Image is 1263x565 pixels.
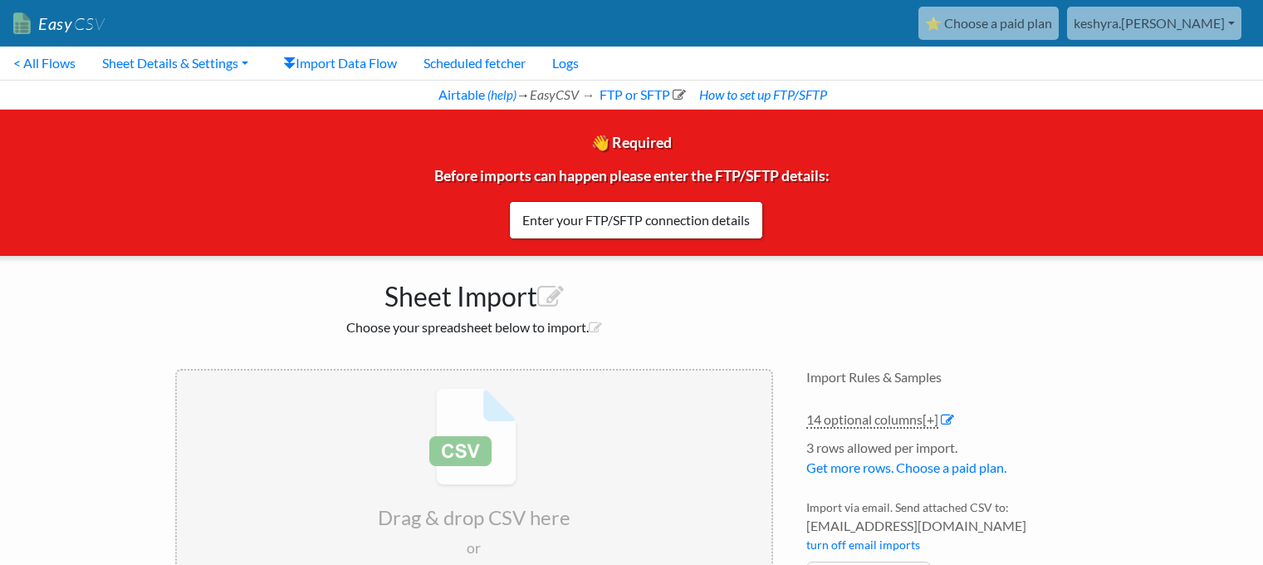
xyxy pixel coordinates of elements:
[806,459,1006,475] a: Get more rows. Choose a paid plan.
[806,538,920,552] a: turn off email imports
[175,319,773,335] h2: Choose your spreadsheet below to import.
[806,499,1089,562] li: Import via email. Send attached CSV to:
[806,411,938,429] a: 14 optional columns[+]
[270,47,410,80] a: Import Data Flow
[597,86,686,102] a: FTP or SFTP
[806,369,1089,385] h4: Import Rules & Samples
[89,47,262,80] a: Sheet Details & Settings
[923,411,938,427] span: [+]
[436,86,485,102] a: Airtable
[697,86,827,102] a: How to set up FTP/SFTP
[175,273,773,312] h1: Sheet Import
[918,7,1059,40] a: ⭐ Choose a paid plan
[1067,7,1241,40] a: keshyra.[PERSON_NAME]
[806,516,1089,536] span: [EMAIL_ADDRESS][DOMAIN_NAME]
[806,438,1089,486] li: 3 rows allowed per import.
[509,201,763,239] a: Enter your FTP/SFTP connection details
[530,86,595,102] i: EasyCSV →
[434,134,830,224] span: 👋 Required Before imports can happen please enter the FTP/SFTP details:
[487,87,516,102] a: (help)
[410,47,539,80] a: Scheduled fetcher
[539,47,592,80] a: Logs
[13,7,105,41] a: EasyCSV
[72,13,105,34] span: CSV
